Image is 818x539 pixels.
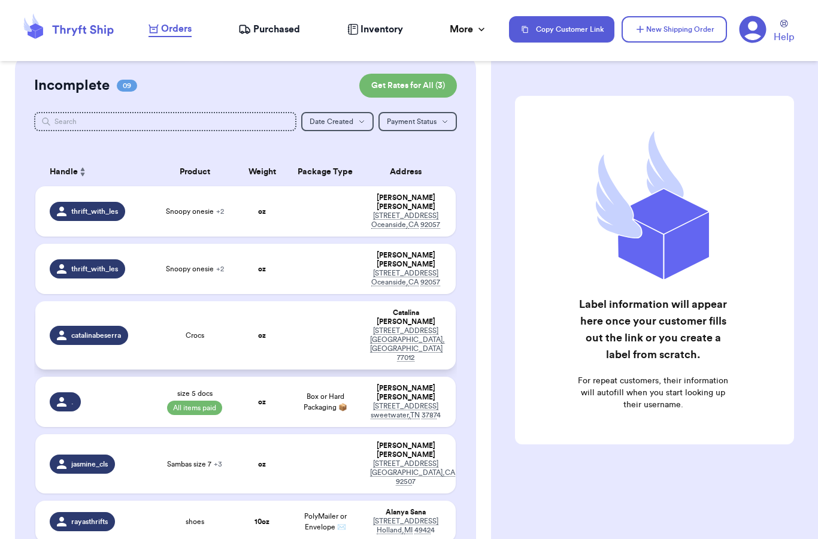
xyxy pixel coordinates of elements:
span: Snoopy onesie [166,264,224,274]
span: thrift_with_les [71,207,118,216]
div: [PERSON_NAME] [PERSON_NAME] [370,193,441,211]
a: Orders [149,22,192,37]
div: Alanya Sana [370,508,441,517]
p: For repeat customers, their information will autofill when you start looking up their username. [576,375,731,411]
span: Crocs [186,331,204,340]
span: All items paid [167,401,222,415]
span: + 3 [214,461,222,468]
span: Snoopy onesie [166,207,224,216]
span: Sambas size 7 [167,459,222,469]
span: rayasthrifts [71,517,108,526]
div: 4 [370,517,441,535]
span: thrift_with_les [71,264,118,274]
th: Package Type [287,158,363,186]
strong: oz [258,398,266,405]
a: Purchased [238,22,300,37]
span: 09 [117,80,137,92]
button: Date Created [301,112,374,131]
span: shoes [186,517,204,526]
a: Inventory [347,22,403,37]
span: + 2 [216,208,224,215]
div: More [450,22,487,37]
input: Search [34,112,296,131]
span: Handle [50,166,78,178]
div: [PERSON_NAME] [PERSON_NAME] [370,251,441,269]
h2: Incomplete [34,76,110,95]
strong: oz [258,332,266,339]
button: Sort ascending [78,165,87,179]
div: [PERSON_NAME] [PERSON_NAME] [370,441,441,459]
strong: oz [258,265,266,272]
button: Get Rates for All (3) [359,74,457,98]
span: PolyMailer or Envelope ✉️ [304,513,347,531]
div: [PERSON_NAME] [PERSON_NAME] [370,384,441,402]
a: Help [774,20,794,44]
div: 4 [370,402,441,420]
span: Purchased [253,22,300,37]
span: jasmine_cls [71,459,108,469]
span: Help [774,30,794,44]
strong: 10 oz [255,518,269,525]
span: catalinabeserra [71,331,121,340]
span: Date Created [310,118,353,125]
th: Address [363,158,456,186]
div: Catalina [PERSON_NAME] [370,308,441,326]
span: Box or Hard Packaging 📦 [304,393,347,411]
span: + 2 [216,265,224,272]
span: . [71,397,74,407]
span: Inventory [360,22,403,37]
div: 7 [370,459,441,486]
span: Orders [161,22,192,36]
button: Payment Status [378,112,457,131]
span: size 5 docs [177,389,213,398]
button: Copy Customer Link [509,16,614,43]
th: Product [153,158,237,186]
th: Weight [237,158,287,186]
span: Payment Status [387,118,437,125]
strong: oz [258,208,266,215]
strong: oz [258,461,266,468]
button: New Shipping Order [622,16,727,43]
h2: Label information will appear here once your customer fills out the link or you create a label fr... [576,296,731,363]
